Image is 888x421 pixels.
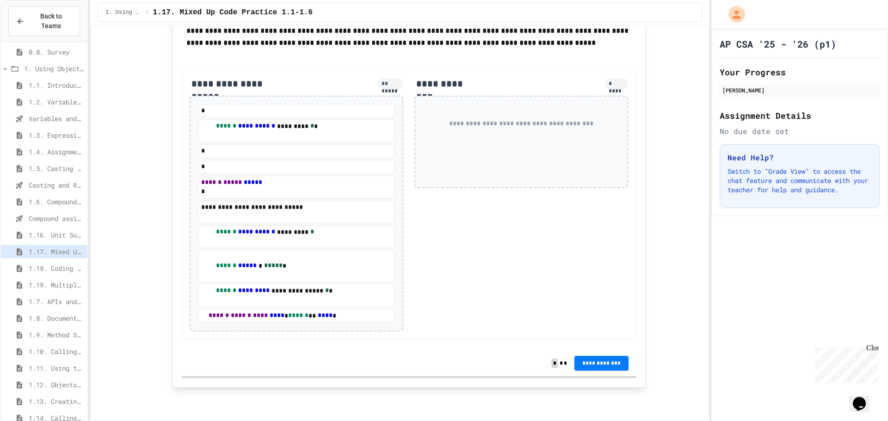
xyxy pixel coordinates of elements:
h2: Assignment Details [720,109,880,122]
span: 1.18. Coding Practice 1a (1.1-1.6) [29,263,84,273]
span: 1.2. Variables and Data Types [29,97,84,107]
h3: Need Help? [728,152,872,163]
div: My Account [719,4,747,25]
span: Compound assignment operators - Quiz [29,214,84,223]
div: Chat with us now!Close [4,4,64,59]
span: 1. Using Objects and Methods [24,64,84,73]
span: 1.16. Unit Summary 1a (1.1-1.6) [29,230,84,240]
span: Casting and Ranges of variables - Quiz [29,180,84,190]
iframe: chat widget [849,384,879,412]
span: 1.11. Using the Math Class [29,363,84,373]
span: / [146,9,149,16]
p: Switch to "Grade View" to access the chat feature and communicate with your teacher for help and ... [728,167,872,195]
span: 1.6. Compound Assignment Operators [29,197,84,207]
span: 1.7. APIs and Libraries [29,297,84,306]
div: [PERSON_NAME] [722,86,877,94]
iframe: chat widget [811,344,879,383]
button: Back to Teams [8,6,80,36]
span: 1.9. Method Signatures [29,330,84,340]
span: Back to Teams [30,12,72,31]
span: 1.12. Objects - Instances of Classes [29,380,84,390]
span: 1.8. Documentation with Comments and Preconditions [29,313,84,323]
span: 1. Using Objects and Methods [105,9,142,16]
span: 1.5. Casting and Ranges of Values [29,164,84,173]
span: 1.1. Introduction to Algorithms, Programming, and Compilers [29,80,84,90]
div: No due date set [720,126,880,137]
span: 1.19. Multiple Choice Exercises for Unit 1a (1.1-1.6) [29,280,84,290]
span: 1.10. Calling Class Methods [29,347,84,356]
span: 1.3. Expressions and Output [New] [29,130,84,140]
span: 1.17. Mixed Up Code Practice 1.1-1.6 [153,7,313,18]
span: 1.4. Assignment and Input [29,147,84,157]
span: 0.8. Survey [29,47,84,57]
span: 1.13. Creating and Initializing Objects: Constructors [29,397,84,406]
span: 1.17. Mixed Up Code Practice 1.1-1.6 [29,247,84,256]
span: Variables and Data Types - Quiz [29,114,84,123]
h2: Your Progress [720,66,880,79]
h1: AP CSA '25 - '26 (p1) [720,37,836,50]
